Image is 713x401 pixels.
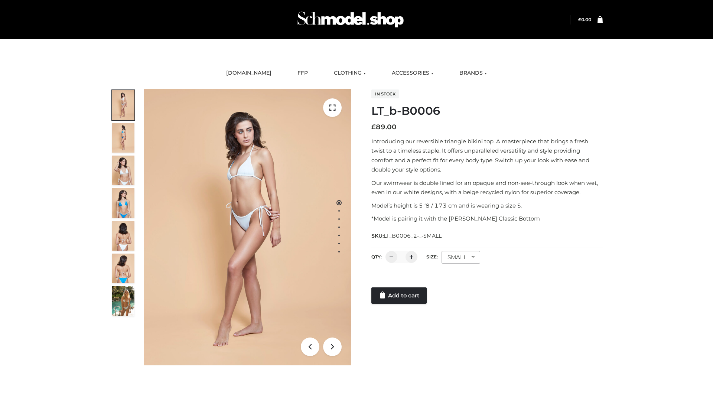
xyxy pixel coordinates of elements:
[371,123,397,131] bdi: 89.00
[112,221,134,251] img: ArielClassicBikiniTop_CloudNine_AzureSky_OW114ECO_7-scaled.jpg
[371,89,399,98] span: In stock
[371,214,603,224] p: *Model is pairing it with the [PERSON_NAME] Classic Bottom
[442,251,480,264] div: SMALL
[112,254,134,283] img: ArielClassicBikiniTop_CloudNine_AzureSky_OW114ECO_8-scaled.jpg
[221,65,277,81] a: [DOMAIN_NAME]
[578,17,581,22] span: £
[371,123,376,131] span: £
[112,90,134,120] img: ArielClassicBikiniTop_CloudNine_AzureSky_OW114ECO_1-scaled.jpg
[371,104,603,118] h1: LT_b-B0006
[295,5,406,34] img: Schmodel Admin 964
[371,254,382,260] label: QTY:
[371,287,427,304] a: Add to cart
[384,232,442,239] span: LT_B0006_2-_-SMALL
[112,188,134,218] img: ArielClassicBikiniTop_CloudNine_AzureSky_OW114ECO_4-scaled.jpg
[578,17,591,22] bdi: 0.00
[371,231,442,240] span: SKU:
[292,65,313,81] a: FFP
[426,254,438,260] label: Size:
[454,65,492,81] a: BRANDS
[144,89,351,365] img: ArielClassicBikiniTop_CloudNine_AzureSky_OW114ECO_1
[371,137,603,175] p: Introducing our reversible triangle bikini top. A masterpiece that brings a fresh twist to a time...
[578,17,591,22] a: £0.00
[112,123,134,153] img: ArielClassicBikiniTop_CloudNine_AzureSky_OW114ECO_2-scaled.jpg
[386,65,439,81] a: ACCESSORIES
[112,156,134,185] img: ArielClassicBikiniTop_CloudNine_AzureSky_OW114ECO_3-scaled.jpg
[371,178,603,197] p: Our swimwear is double lined for an opaque and non-see-through look when wet, even in our white d...
[328,65,371,81] a: CLOTHING
[371,201,603,211] p: Model’s height is 5 ‘8 / 173 cm and is wearing a size S.
[112,286,134,316] img: Arieltop_CloudNine_AzureSky2.jpg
